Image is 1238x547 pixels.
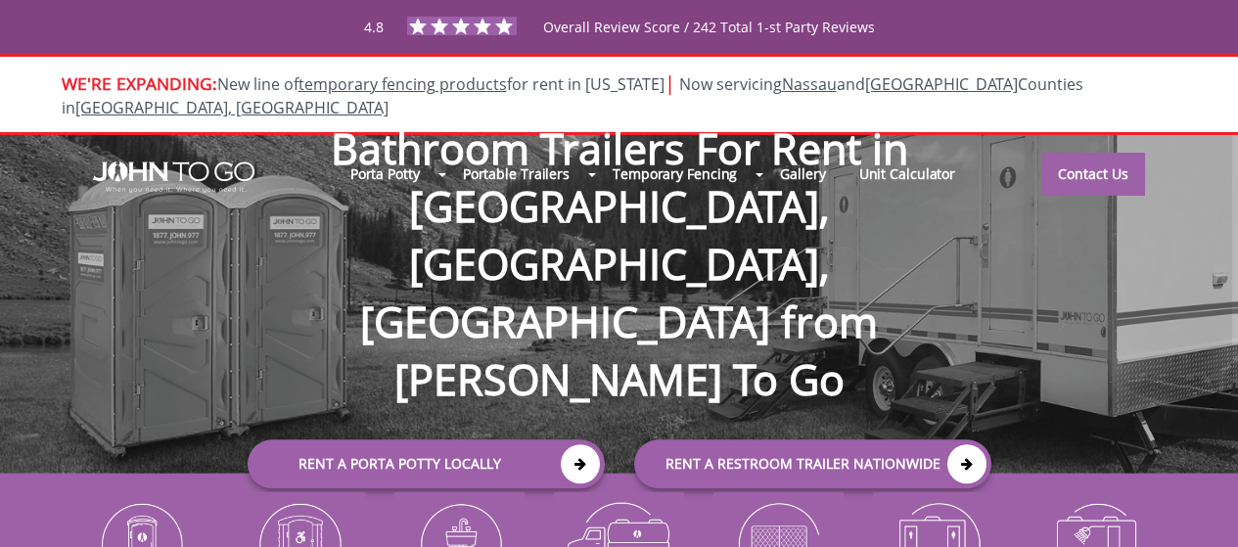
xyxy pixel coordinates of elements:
[228,57,1011,409] h1: Bathroom Trailers For Rent in [GEOGRAPHIC_DATA], [GEOGRAPHIC_DATA], [GEOGRAPHIC_DATA] from [PERSO...
[1160,469,1238,547] button: Live Chat
[543,18,875,75] span: Overall Review Score / 242 Total 1-st Party Reviews
[364,18,384,36] span: 4.8
[248,439,605,488] a: Rent a Porta Potty Locally
[596,153,754,195] a: Temporary Fencing
[843,153,973,195] a: Unit Calculator
[62,71,217,95] span: WE'RE EXPANDING:
[634,439,991,488] a: rent a RESTROOM TRAILER Nationwide
[75,97,389,118] a: [GEOGRAPHIC_DATA], [GEOGRAPHIC_DATA]
[446,153,586,195] a: Portable Trailers
[763,153,842,195] a: Gallery
[93,161,254,193] img: JOHN to go
[1041,153,1145,196] a: Contact Us
[334,153,436,195] a: Porta Potty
